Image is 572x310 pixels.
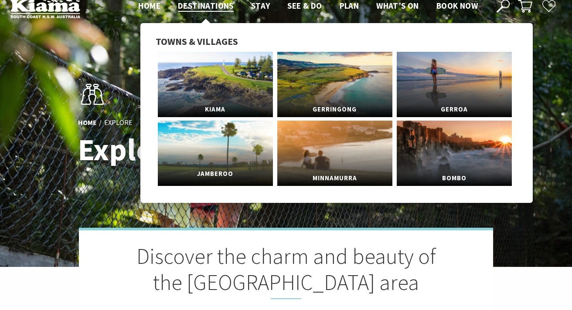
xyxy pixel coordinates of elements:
h2: Discover the charm and beauty of the [GEOGRAPHIC_DATA] area [123,243,449,299]
span: Bombo [397,170,512,186]
span: Gerroa [397,101,512,118]
span: See & Do [287,0,322,11]
span: Plan [340,0,359,11]
a: Home [78,118,97,128]
span: What’s On [376,0,419,11]
span: Kiama [158,101,273,118]
span: Stay [251,0,270,11]
span: Towns & Villages [156,35,238,47]
span: Book now [436,0,478,11]
li: Explore [104,117,133,128]
span: Jamberoo [158,166,273,182]
h1: Explore [78,133,324,166]
span: Destinations [178,0,234,11]
span: Gerringong [277,101,392,118]
span: Home [138,0,160,11]
span: Minnamurra [277,170,392,186]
